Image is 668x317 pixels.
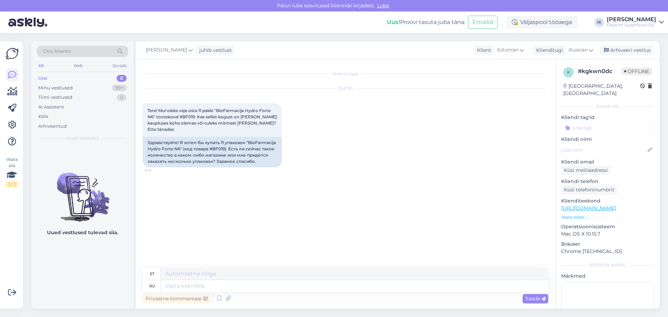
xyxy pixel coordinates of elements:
div: Privaatne kommentaar [143,294,210,303]
div: [PERSON_NAME] [561,262,654,268]
span: Estonian [497,46,518,54]
button: Emailid [468,16,498,29]
span: Russian [569,46,588,54]
input: Lisa nimi [562,146,646,154]
span: Offline [621,68,652,75]
div: # kgkwn0dc [578,67,621,76]
div: [GEOGRAPHIC_DATA], [GEOGRAPHIC_DATA] [563,82,640,97]
div: Väljaspool tööaega [506,16,578,29]
p: Märkmed [561,272,654,280]
div: ru [149,280,155,292]
div: Minu vestlused [38,85,73,92]
p: Kliendi nimi [561,136,654,143]
div: Web [72,61,84,70]
a: [URL][DOMAIN_NAME] [561,205,616,211]
b: Uus! [387,19,400,25]
span: Tere! Mul oleks vaja osta 11 pakki "BioFarmacija Hydro Forte N6" tootekood #BF019. Kas sellist ko... [148,108,278,132]
p: Brauser [561,240,654,248]
div: [DATE] [143,85,548,92]
div: Klienditugi [533,47,563,54]
div: Socials [111,61,128,70]
span: 9:35 [145,168,171,173]
div: 99+ [112,85,127,92]
div: Uus [38,75,47,82]
div: Здравствуйте! Я хотел бы купить 11 упаковок "BioFarmacija Hydro Forte N6" (код товара #BF019). Ес... [143,137,282,167]
p: Kliendi telefon [561,178,654,185]
p: Mac OS X 10.15.7 [561,230,654,238]
span: Luba [375,2,391,9]
div: 0 [117,94,127,101]
div: 2 / 3 [6,181,18,188]
div: Klient [474,47,491,54]
div: et [150,268,154,280]
input: Lisa tag [561,122,654,133]
div: 0 [117,75,127,82]
div: Arhiveeritud [38,123,67,130]
a: [PERSON_NAME]Fitpoint Superfood OÜ [607,17,664,28]
div: Vestlus algas [143,71,548,77]
div: Kliendi info [561,103,654,110]
p: Klienditeekond [561,197,654,205]
div: Proovi tasuta juba täna: [387,18,465,26]
div: AI Assistent [38,104,64,111]
div: Küsi telefoninumbrit [561,185,617,195]
div: Fitpoint Superfood OÜ [607,22,656,28]
p: Kliendi tag'id [561,114,654,121]
span: Saada [525,295,546,302]
div: All [37,61,45,70]
div: [PERSON_NAME] [607,17,656,22]
p: Vaata edasi ... [561,214,654,220]
div: Tiimi vestlused [38,94,72,101]
img: Askly Logo [6,47,19,60]
span: Otsi kliente [43,48,71,55]
div: IK [594,17,604,27]
div: Arhiveeri vestlus [600,46,653,55]
div: Vaata siia [6,156,18,188]
span: [PERSON_NAME] [146,46,187,54]
p: Operatsioonisüsteem [561,223,654,230]
div: Küsi meiliaadressi [561,166,611,175]
p: Chrome [TECHNICAL_ID] [561,248,654,255]
div: Kõik [38,113,48,120]
span: Uued vestlused [66,135,99,141]
p: Uued vestlused tulevad siia. [47,229,118,236]
img: No chats [31,160,134,223]
p: Kliendi email [561,158,654,166]
span: k [567,70,570,75]
div: juhib vestlust [197,47,232,54]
